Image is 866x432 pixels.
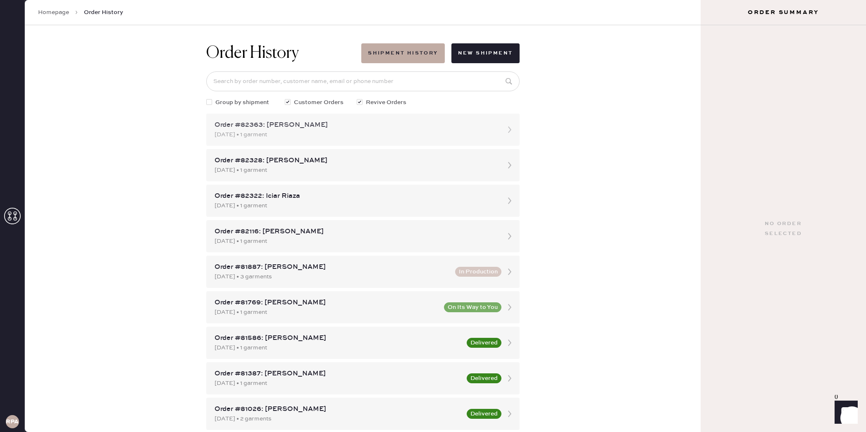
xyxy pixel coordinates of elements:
[765,219,802,239] div: No order selected
[215,272,450,281] div: [DATE] • 3 garments
[467,373,501,383] button: Delivered
[467,409,501,419] button: Delivered
[215,414,462,423] div: [DATE] • 2 garments
[451,43,520,63] button: New Shipment
[215,120,496,130] div: Order #82363: [PERSON_NAME]
[215,98,269,107] span: Group by shipment
[455,267,501,277] button: In Production
[215,262,450,272] div: Order #81887: [PERSON_NAME]
[6,419,19,425] h3: RPA
[215,298,439,308] div: Order #81769: [PERSON_NAME]
[215,130,496,139] div: [DATE] • 1 garment
[215,166,496,175] div: [DATE] • 1 garment
[206,71,520,91] input: Search by order number, customer name, email or phone number
[84,8,123,17] span: Order History
[215,308,439,317] div: [DATE] • 1 garment
[361,43,444,63] button: Shipment History
[215,156,496,166] div: Order #82328: [PERSON_NAME]
[215,191,496,201] div: Order #82322: Iciar Riaza
[215,227,496,237] div: Order #82116: [PERSON_NAME]
[215,404,462,414] div: Order #81026: [PERSON_NAME]
[215,379,462,388] div: [DATE] • 1 garment
[215,369,462,379] div: Order #81387: [PERSON_NAME]
[215,237,496,246] div: [DATE] • 1 garment
[467,338,501,348] button: Delivered
[444,302,501,312] button: On Its Way to You
[294,98,344,107] span: Customer Orders
[215,333,462,343] div: Order #81586: [PERSON_NAME]
[38,8,69,17] a: Homepage
[366,98,406,107] span: Revive Orders
[701,8,866,17] h3: Order Summary
[215,343,462,352] div: [DATE] • 1 garment
[827,395,862,430] iframe: Front Chat
[215,201,496,210] div: [DATE] • 1 garment
[206,43,299,63] h1: Order History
